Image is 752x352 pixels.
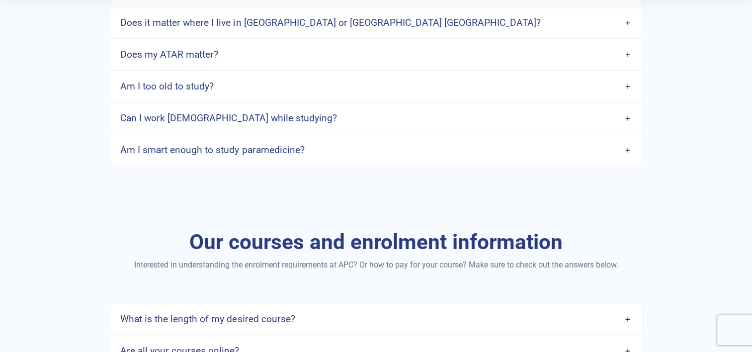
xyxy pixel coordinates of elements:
h4: Does my ATAR matter? [120,49,218,60]
a: What is the length of my desired course? [110,307,641,331]
h3: Our courses and enrolment information [85,230,667,255]
h4: What is the length of my desired course? [120,313,295,325]
h4: Am I too old to study? [120,81,214,92]
p: Interested in understanding the enrolment requirements at APC? Or how to pay for your course? Mak... [85,259,667,271]
a: Does my ATAR matter? [110,43,641,66]
h4: Does it matter where I live in [GEOGRAPHIC_DATA] or [GEOGRAPHIC_DATA] [GEOGRAPHIC_DATA]? [120,17,540,28]
a: Am I too old to study? [110,75,641,98]
a: Am I smart enough to study paramedicine? [110,138,641,162]
h4: Am I smart enough to study paramedicine? [120,144,304,156]
a: Can I work [DEMOGRAPHIC_DATA] while studying? [110,106,641,130]
a: Does it matter where I live in [GEOGRAPHIC_DATA] or [GEOGRAPHIC_DATA] [GEOGRAPHIC_DATA]? [110,11,641,34]
h4: Can I work [DEMOGRAPHIC_DATA] while studying? [120,112,336,124]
